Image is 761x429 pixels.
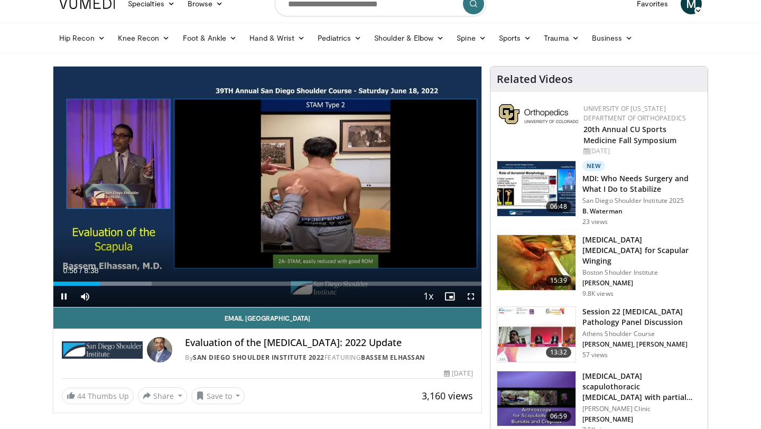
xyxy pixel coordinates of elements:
[546,275,571,286] span: 15:39
[77,391,86,401] span: 44
[582,290,614,298] p: 9.8K views
[546,201,571,212] span: 06:48
[418,286,439,307] button: Playback Rate
[497,235,576,290] img: 10487_3.png.150x105_q85_crop-smart_upscale.jpg
[499,104,578,124] img: 355603a8-37da-49b6-856f-e00d7e9307d3.png.150x105_q85_autocrop_double_scale_upscale_version-0.2.png
[84,266,98,275] span: 8:38
[185,337,472,349] h4: Evaluation of the [MEDICAL_DATA]: 2022 Update
[497,307,576,362] img: 42de6d90-9f98-438e-9fd2-8df49d723960.150x105_q85_crop-smart_upscale.jpg
[368,27,450,49] a: Shoulder & Elbow
[177,27,244,49] a: Foot & Ankle
[497,161,576,216] img: 3a2f5bb8-c0c0-4fc6-913e-97078c280665.150x105_q85_crop-smart_upscale.jpg
[586,27,639,49] a: Business
[582,279,701,287] p: [PERSON_NAME]
[583,124,676,145] a: 20th Annual CU Sports Medicine Fall Symposium
[546,347,571,358] span: 13:32
[583,104,686,123] a: University of [US_STATE] Department of Orthopaedics
[582,306,701,328] h3: Session 22 [MEDICAL_DATA] Pathology Panel Discussion
[53,307,481,329] a: Email [GEOGRAPHIC_DATA]
[460,286,481,307] button: Fullscreen
[537,27,586,49] a: Trauma
[582,351,608,359] p: 57 views
[53,27,112,49] a: Hip Recon
[191,387,245,404] button: Save to
[147,337,172,362] img: Avatar
[311,27,368,49] a: Pediatrics
[53,67,481,307] video-js: Video Player
[582,405,701,413] p: [PERSON_NAME] Clinic
[582,197,701,205] p: San Diego Shoulder Institute 2025
[112,27,177,49] a: Knee Recon
[138,387,187,404] button: Share
[493,27,538,49] a: Sports
[80,266,82,275] span: /
[62,388,134,404] a: 44 Thumbs Up
[497,73,573,86] h4: Related Videos
[63,266,77,275] span: 0:56
[546,411,571,422] span: 06:59
[583,146,699,156] div: [DATE]
[582,415,701,424] p: [PERSON_NAME]
[185,353,472,362] div: By FEATURING
[582,218,608,226] p: 23 views
[361,353,425,362] a: Bassem Elhassan
[582,207,701,216] p: B. Waterman
[75,286,96,307] button: Mute
[497,235,701,298] a: 15:39 [MEDICAL_DATA] [MEDICAL_DATA] for Scapular Winging Boston Shoulder Institute [PERSON_NAME] ...
[497,371,576,426] img: 11431_3.png.150x105_q85_crop-smart_upscale.jpg
[193,353,324,362] a: San Diego Shoulder Institute 2022
[582,371,701,403] h3: [MEDICAL_DATA] scapulothoracic [MEDICAL_DATA] with partial scapulectomy
[582,161,606,171] p: New
[53,286,75,307] button: Pause
[422,389,473,402] span: 3,160 views
[497,306,701,362] a: 13:32 Session 22 [MEDICAL_DATA] Pathology Panel Discussion Athens Shoulder Course [PERSON_NAME], ...
[62,337,143,362] img: San Diego Shoulder Institute 2022
[582,340,701,349] p: [PERSON_NAME], [PERSON_NAME]
[444,369,472,378] div: [DATE]
[243,27,311,49] a: Hand & Wrist
[582,173,701,194] h3: MDI: Who Needs Surgery and What I Do to Stabilize
[582,235,701,266] h3: [MEDICAL_DATA] [MEDICAL_DATA] for Scapular Winging
[582,330,701,338] p: Athens Shoulder Course
[497,161,701,226] a: 06:48 New MDI: Who Needs Surgery and What I Do to Stabilize San Diego Shoulder Institute 2025 B. ...
[53,282,481,286] div: Progress Bar
[582,268,701,277] p: Boston Shoulder Institute
[439,286,460,307] button: Enable picture-in-picture mode
[450,27,492,49] a: Spine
